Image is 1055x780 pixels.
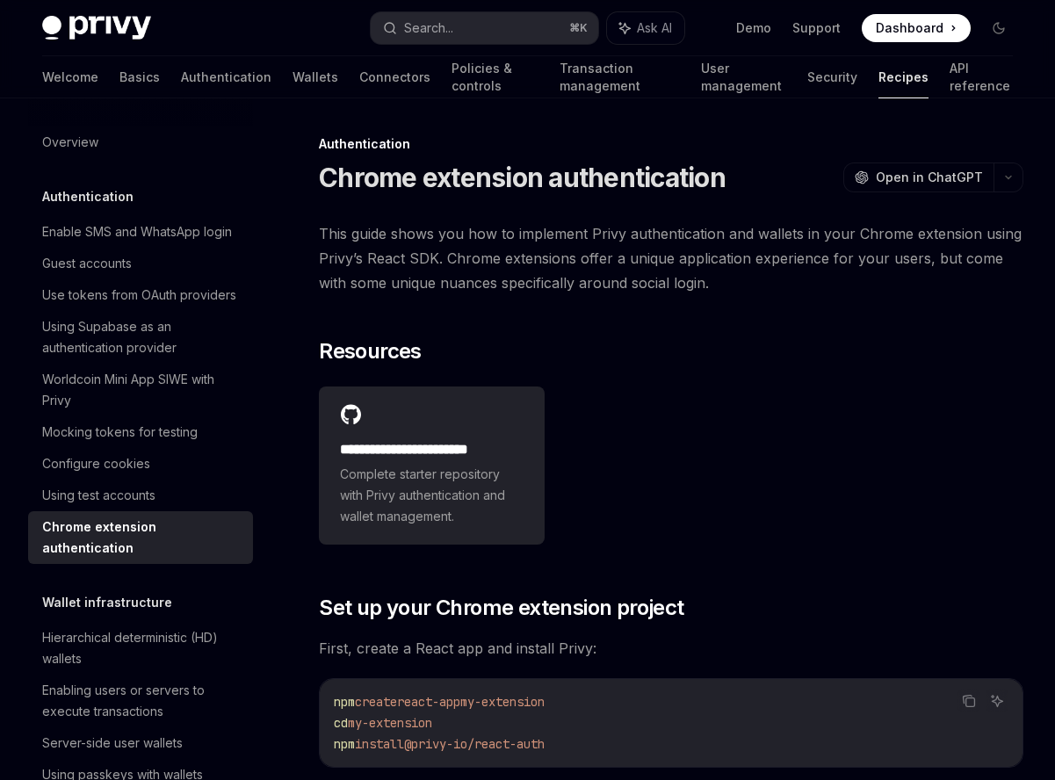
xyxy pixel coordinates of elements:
[42,316,242,358] div: Using Supabase as an authentication provider
[42,16,151,40] img: dark logo
[42,253,132,274] div: Guest accounts
[28,416,253,448] a: Mocking tokens for testing
[42,422,198,443] div: Mocking tokens for testing
[28,311,253,364] a: Using Supabase as an authentication provider
[319,386,545,545] a: **** **** **** **** ****Complete starter repository with Privy authentication and wallet management.
[452,56,538,98] a: Policies & controls
[42,56,98,98] a: Welcome
[28,364,253,416] a: Worldcoin Mini App SIWE with Privy
[876,19,943,37] span: Dashboard
[319,636,1023,661] span: First, create a React app and install Privy:
[371,12,599,44] button: Search...⌘K
[293,56,338,98] a: Wallets
[42,453,150,474] div: Configure cookies
[28,675,253,727] a: Enabling users or servers to execute transactions
[355,736,404,752] span: install
[792,19,841,37] a: Support
[42,733,183,754] div: Server-side user wallets
[28,622,253,675] a: Hierarchical deterministic (HD) wallets
[28,511,253,564] a: Chrome extension authentication
[807,56,857,98] a: Security
[359,56,430,98] a: Connectors
[319,337,422,365] span: Resources
[319,221,1023,295] span: This guide shows you how to implement Privy authentication and wallets in your Chrome extension u...
[404,18,453,39] div: Search...
[119,56,160,98] a: Basics
[637,19,672,37] span: Ask AI
[42,221,232,242] div: Enable SMS and WhatsApp login
[28,216,253,248] a: Enable SMS and WhatsApp login
[460,694,545,710] span: my-extension
[843,162,994,192] button: Open in ChatGPT
[42,516,242,559] div: Chrome extension authentication
[42,680,242,722] div: Enabling users or servers to execute transactions
[334,736,355,752] span: npm
[560,56,680,98] a: Transaction management
[355,694,397,710] span: create
[878,56,929,98] a: Recipes
[319,594,683,622] span: Set up your Chrome extension project
[319,162,726,193] h1: Chrome extension authentication
[28,248,253,279] a: Guest accounts
[28,727,253,759] a: Server-side user wallets
[397,694,460,710] span: react-app
[334,694,355,710] span: npm
[28,480,253,511] a: Using test accounts
[569,21,588,35] span: ⌘ K
[28,126,253,158] a: Overview
[607,12,684,44] button: Ask AI
[319,135,1023,153] div: Authentication
[181,56,271,98] a: Authentication
[42,369,242,411] div: Worldcoin Mini App SIWE with Privy
[42,186,134,207] h5: Authentication
[404,736,545,752] span: @privy-io/react-auth
[348,715,432,731] span: my-extension
[340,464,524,527] span: Complete starter repository with Privy authentication and wallet management.
[42,592,172,613] h5: Wallet infrastructure
[42,627,242,669] div: Hierarchical deterministic (HD) wallets
[334,715,348,731] span: cd
[42,285,236,306] div: Use tokens from OAuth providers
[876,169,983,186] span: Open in ChatGPT
[957,690,980,712] button: Copy the contents from the code block
[862,14,971,42] a: Dashboard
[985,14,1013,42] button: Toggle dark mode
[28,448,253,480] a: Configure cookies
[28,279,253,311] a: Use tokens from OAuth providers
[42,132,98,153] div: Overview
[950,56,1013,98] a: API reference
[986,690,1008,712] button: Ask AI
[701,56,786,98] a: User management
[42,485,155,506] div: Using test accounts
[736,19,771,37] a: Demo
